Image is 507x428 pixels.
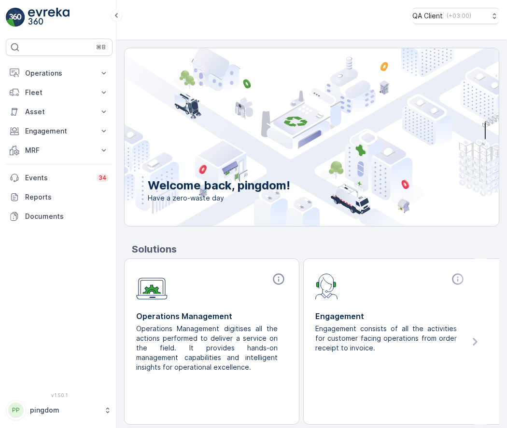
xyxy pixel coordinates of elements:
p: ( +03:00 ) [447,12,471,20]
button: MRF [6,141,113,160]
p: MRF [25,146,93,155]
img: logo [6,8,25,27]
p: Solutions [132,242,499,256]
p: Documents [25,212,109,221]
p: Asset [25,107,93,117]
span: v 1.50.1 [6,392,113,398]
img: module-icon [315,272,338,299]
button: Asset [6,102,113,121]
p: Fleet [25,88,93,97]
p: Operations Management [136,310,287,322]
p: 34 [99,174,107,182]
p: ⌘B [96,43,106,51]
div: PP [8,402,24,418]
a: Documents [6,207,113,226]
img: module-icon [136,272,168,300]
img: logo_light-DOdMpM7g.png [28,8,70,27]
a: Reports [6,187,113,207]
p: Events [25,173,91,183]
button: Operations [6,64,113,83]
p: Welcome back, pingdom! [148,178,290,193]
img: city illustration [81,48,499,226]
a: Events34 [6,168,113,187]
button: PPpingdom [6,400,113,420]
p: Engagement consists of all the activities for customer facing operations from order receipt to in... [315,324,459,353]
span: Have a zero-waste day [148,193,290,203]
p: Engagement [315,310,466,322]
button: QA Client(+03:00) [412,8,499,24]
p: Operations Management digitises all the actions performed to deliver a service on the field. It p... [136,324,280,372]
p: QA Client [412,11,443,21]
p: Operations [25,68,93,78]
button: Fleet [6,83,113,102]
p: Reports [25,192,109,202]
button: Engagement [6,121,113,141]
p: pingdom [30,405,99,415]
p: Engagement [25,126,93,136]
